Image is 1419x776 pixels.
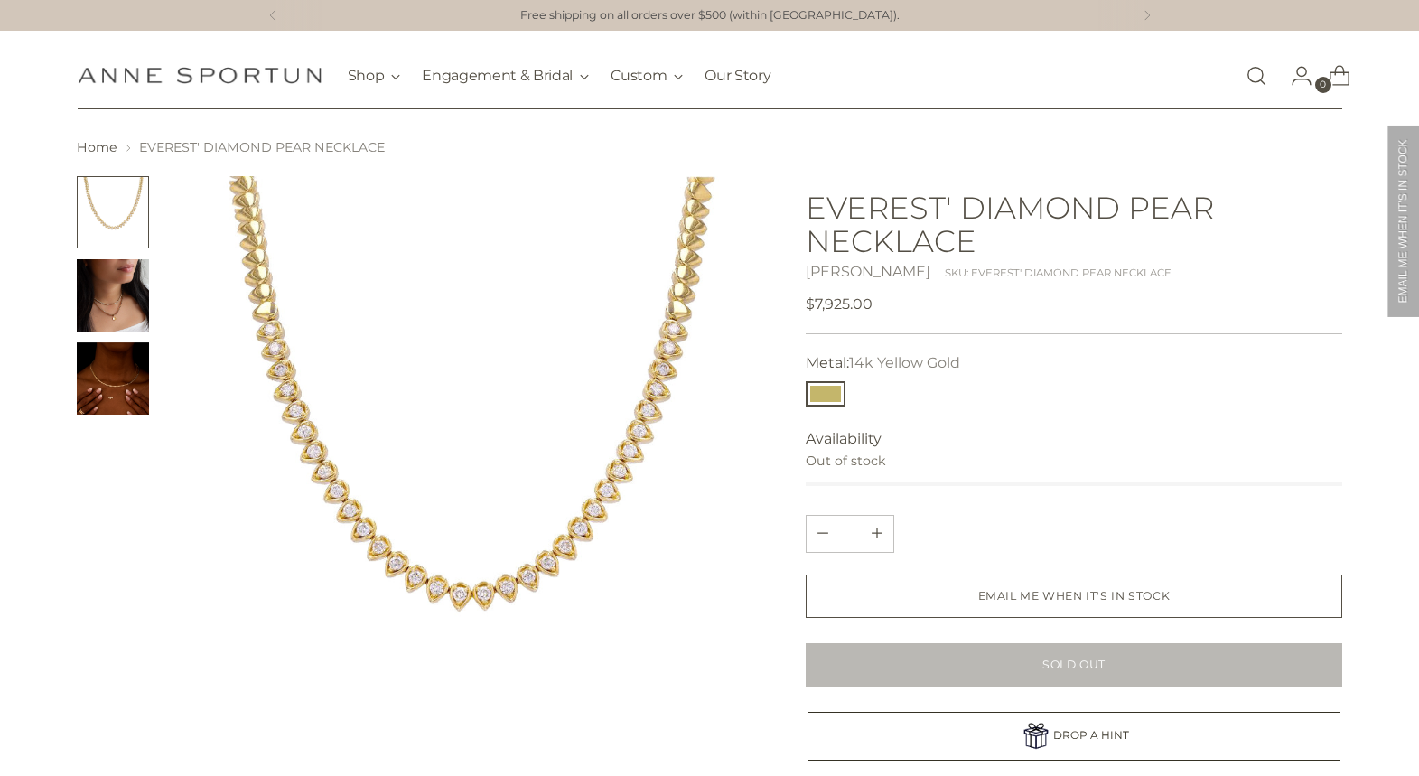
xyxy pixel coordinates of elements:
button: EMAIL ME WHEN IT'S IN STOCK [806,575,1341,618]
label: Metal: [806,352,960,374]
button: Change image to image 2 [77,259,149,332]
span: DROP A HINT [1053,728,1129,742]
nav: breadcrumbs [77,138,1341,157]
button: Subtract product quantity [861,516,893,552]
a: Home [77,139,117,155]
button: Engagement & Bridal [422,56,589,96]
span: $7,925.00 [806,294,873,315]
button: Custom [611,56,683,96]
a: Go to the account page [1276,58,1312,94]
a: Open cart modal [1314,58,1350,94]
div: SKU: EVEREST' DIAMOND PEAR NECKLACE [945,266,1172,281]
span: 14k Yellow Gold [849,354,960,371]
button: Shop [348,56,401,96]
a: Open search modal [1238,58,1274,94]
a: Our Story [705,56,770,96]
button: Change image to image 3 [77,342,149,415]
input: Product quantity [828,516,872,552]
span: EVEREST' DIAMOND PEAR NECKLACE [139,139,385,155]
a: DROP A HINT [808,712,1340,761]
span: 0 [1315,77,1331,93]
button: 14k Yellow Gold [806,381,845,407]
button: Add product quantity [807,516,839,552]
span: Out of stock [806,453,885,469]
a: [PERSON_NAME] [806,263,930,280]
div: EMAIL ME WHEN IT'S IN STOCK [1386,124,1419,319]
h1: EVEREST' DIAMOND PEAR NECKLACE [806,191,1341,257]
a: Anne Sportun Fine Jewellery [78,67,322,84]
button: Change image to image 1 [77,176,149,248]
span: Availability [806,428,882,450]
p: Free shipping on all orders over $500 (within [GEOGRAPHIC_DATA]). [520,7,900,24]
img: EVEREST' DIAMOND PEAR NECKLACE [174,176,759,761]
